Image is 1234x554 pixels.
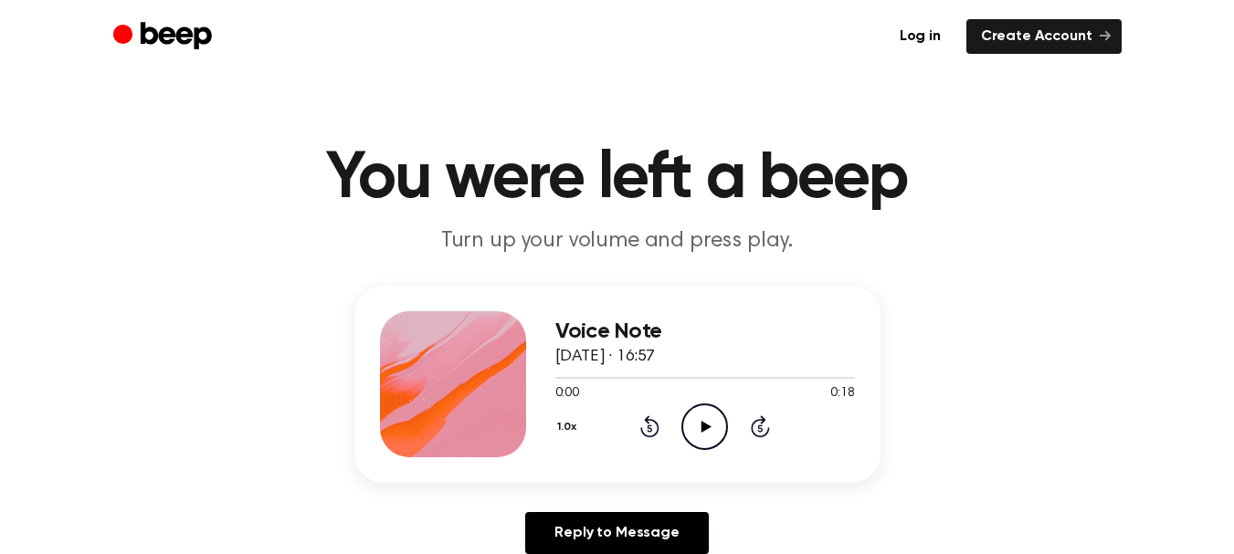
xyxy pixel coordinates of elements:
a: Reply to Message [525,512,708,554]
span: 0:00 [555,384,579,403]
h3: Voice Note [555,319,855,344]
span: 0:18 [830,384,854,403]
a: Create Account [966,19,1122,54]
span: [DATE] · 16:57 [555,349,656,365]
a: Beep [113,19,216,55]
p: Turn up your volume and press play. [267,226,968,256]
h1: You were left a beep [150,146,1085,212]
button: 1.0x [555,412,584,443]
a: Log in [885,19,955,54]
